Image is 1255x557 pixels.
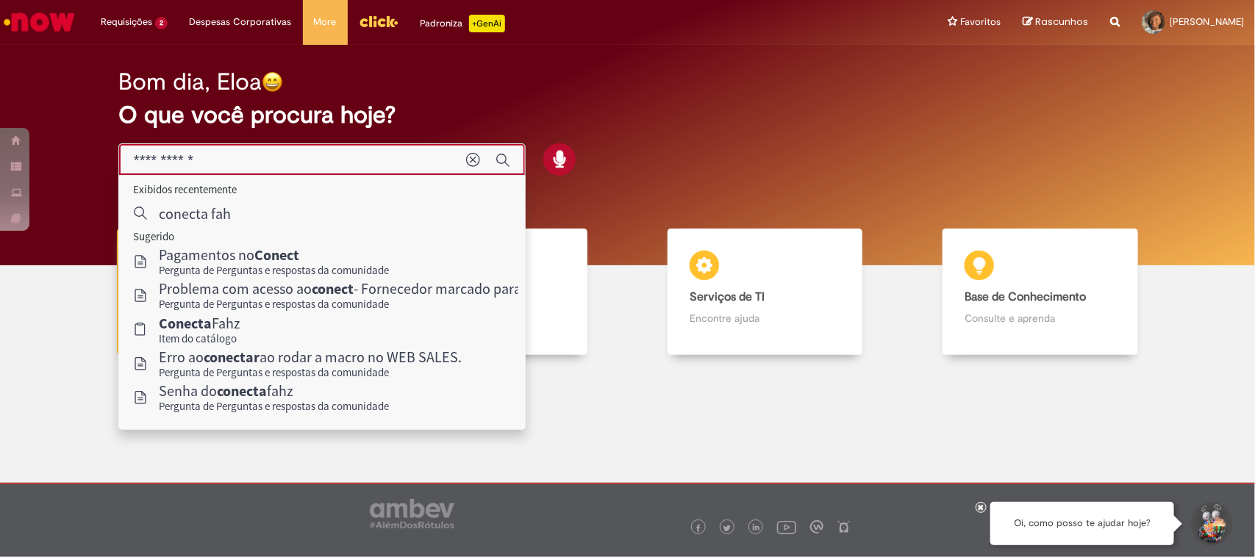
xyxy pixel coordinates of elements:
[155,17,168,29] span: 2
[903,229,1178,356] a: Base de Conhecimento Consulte e aprenda
[965,290,1086,304] b: Base de Conhecimento
[965,311,1115,326] p: Consulte e aprenda
[118,102,1137,128] h2: O que você procura hoje?
[118,69,262,95] h2: Bom dia, Eloa
[359,10,398,32] img: click_logo_yellow_360x200.png
[469,15,505,32] p: +GenAi
[262,71,283,93] img: happy-face.png
[190,15,292,29] span: Despesas Corporativas
[810,520,823,533] img: logo_footer_workplace.png
[1170,15,1244,28] span: [PERSON_NAME]
[837,520,851,533] img: logo_footer_naosei.png
[1189,502,1233,546] button: Iniciar Conversa de Suporte
[723,525,731,532] img: logo_footer_twitter.png
[421,15,505,32] div: Padroniza
[690,311,840,326] p: Encontre ajuda
[695,525,702,532] img: logo_footer_facebook.png
[1035,15,1088,29] span: Rascunhos
[370,499,454,528] img: logo_footer_ambev_rotulo_gray.png
[1,7,77,37] img: ServiceNow
[960,15,1001,29] span: Favoritos
[628,229,903,356] a: Serviços de TI Encontre ajuda
[753,524,760,533] img: logo_footer_linkedin.png
[1023,15,1088,29] a: Rascunhos
[690,290,765,304] b: Serviços de TI
[77,229,352,356] a: Tirar dúvidas Tirar dúvidas com Lupi Assist e Gen Ai
[101,15,152,29] span: Requisições
[777,517,796,536] img: logo_footer_youtube.png
[314,15,337,29] span: More
[990,502,1174,545] div: Oi, como posso te ajudar hoje?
